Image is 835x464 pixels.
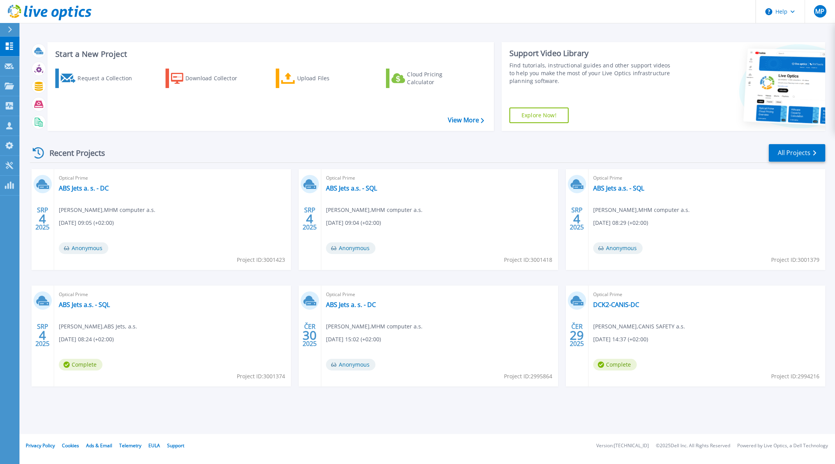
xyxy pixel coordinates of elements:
[593,174,821,182] span: Optical Prime
[30,143,116,162] div: Recent Projects
[35,205,50,233] div: SRP 2025
[297,71,359,86] div: Upload Files
[509,108,569,123] a: Explore Now!
[59,335,114,344] span: [DATE] 08:24 (+02:00)
[326,335,381,344] span: [DATE] 15:02 (+02:00)
[185,71,248,86] div: Download Collector
[593,359,637,370] span: Complete
[26,442,55,449] a: Privacy Policy
[119,442,141,449] a: Telemetry
[769,144,825,162] a: All Projects
[504,256,552,264] span: Project ID: 3001418
[55,50,484,58] h3: Start a New Project
[326,206,423,214] span: [PERSON_NAME] , MHM computer a.s.
[593,322,685,331] span: [PERSON_NAME] , CANIS SAFETY a.s.
[407,71,469,86] div: Cloud Pricing Calculator
[167,442,184,449] a: Support
[448,116,484,124] a: View More
[276,69,363,88] a: Upload Files
[386,69,473,88] a: Cloud Pricing Calculator
[569,321,584,349] div: ČER 2025
[593,219,648,227] span: [DATE] 08:29 (+02:00)
[593,242,643,254] span: Anonymous
[306,215,313,222] span: 4
[39,332,46,339] span: 4
[237,256,285,264] span: Project ID: 3001423
[59,290,286,299] span: Optical Prime
[570,332,584,339] span: 29
[148,442,160,449] a: EULA
[593,206,690,214] span: [PERSON_NAME] , MHM computer a.s.
[593,301,639,309] a: DCK2-CANIS-DC
[59,219,114,227] span: [DATE] 09:05 (+02:00)
[302,321,317,349] div: ČER 2025
[509,48,675,58] div: Support Video Library
[326,359,375,370] span: Anonymous
[573,215,580,222] span: 4
[326,174,553,182] span: Optical Prime
[593,290,821,299] span: Optical Prime
[59,206,155,214] span: [PERSON_NAME] , MHM computer a.s.
[596,443,649,448] li: Version: [TECHNICAL_ID]
[737,443,828,448] li: Powered by Live Optics, a Dell Technology
[593,335,648,344] span: [DATE] 14:37 (+02:00)
[326,290,553,299] span: Optical Prime
[35,321,50,349] div: SRP 2025
[59,301,110,309] a: ABS Jets a.s. - SQL
[303,332,317,339] span: 30
[771,372,819,381] span: Project ID: 2994216
[237,372,285,381] span: Project ID: 3001374
[656,443,730,448] li: © 2025 Dell Inc. All Rights Reserved
[39,215,46,222] span: 4
[593,184,644,192] a: ABS Jets a.s. - SQL
[815,8,824,14] span: MP
[326,184,377,192] a: ABS Jets a.s. - SQL
[302,205,317,233] div: SRP 2025
[326,322,423,331] span: [PERSON_NAME] , MHM computer a.s.
[78,71,140,86] div: Request a Collection
[62,442,79,449] a: Cookies
[569,205,584,233] div: SRP 2025
[59,242,108,254] span: Anonymous
[326,301,376,309] a: ABS Jets a. s. - DC
[59,322,137,331] span: [PERSON_NAME] , ABS Jets, a.s.
[86,442,112,449] a: Ads & Email
[59,359,102,370] span: Complete
[771,256,819,264] span: Project ID: 3001379
[55,69,142,88] a: Request a Collection
[504,372,552,381] span: Project ID: 2995864
[166,69,252,88] a: Download Collector
[326,219,381,227] span: [DATE] 09:04 (+02:00)
[509,62,675,85] div: Find tutorials, instructional guides and other support videos to help you make the most of your L...
[59,174,286,182] span: Optical Prime
[59,184,109,192] a: ABS Jets a. s. - DC
[326,242,375,254] span: Anonymous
